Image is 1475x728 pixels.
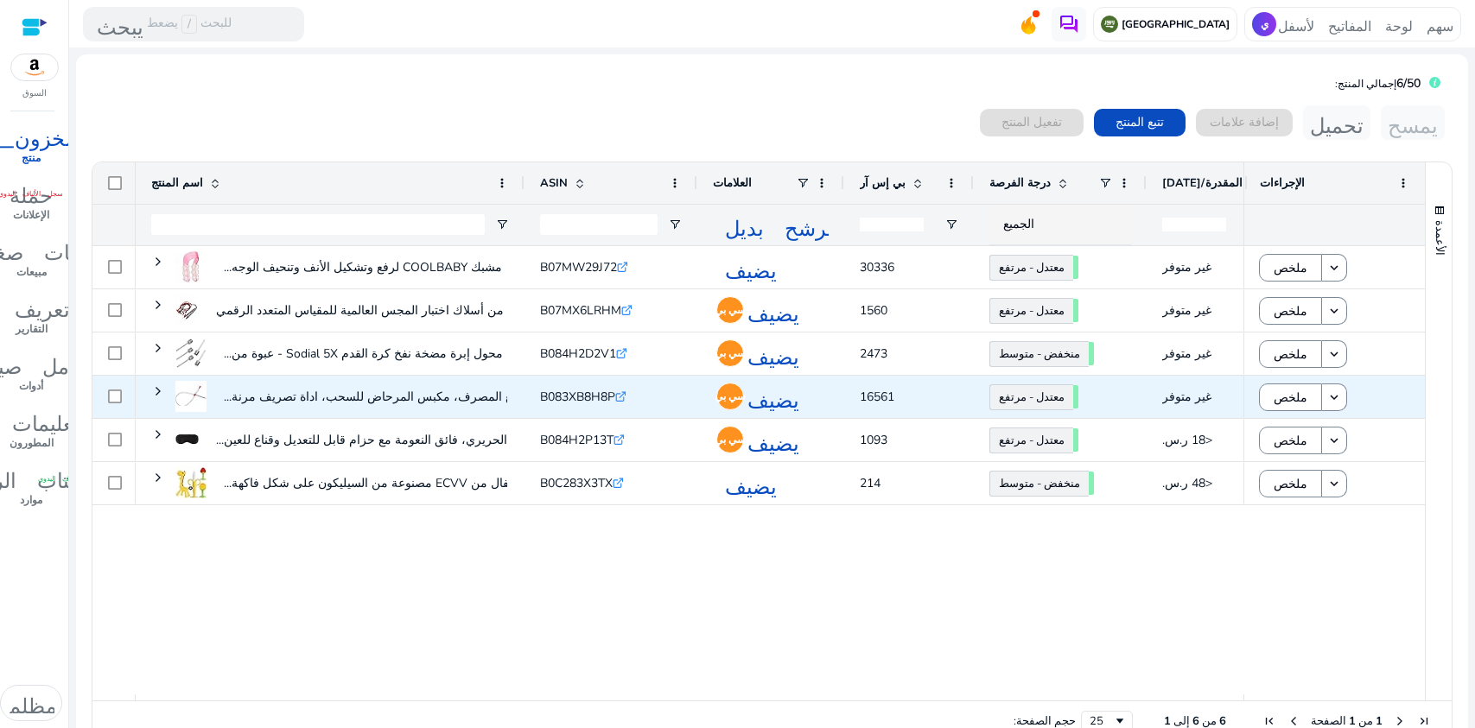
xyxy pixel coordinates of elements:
font: معتدل - مرتفع [999,303,1065,319]
button: ملخص [1259,297,1322,325]
font: ي [1261,17,1268,31]
font: المطورون [10,436,54,450]
img: 31DBJFXi5VL._AC_US40_.jpg [175,251,207,282]
font: B084H2P13T [540,432,614,448]
font: B07MX6LRHM [540,302,621,319]
font: غير متوفر [1162,259,1211,275]
font: منخفض - متوسط [999,346,1080,362]
input: إدخال مرشح ASIN [540,214,658,235]
font: يضيف [725,472,777,496]
font: تحميل [1310,111,1364,135]
div: الصفحة الأولى [1262,714,1276,728]
button: ملخص [1259,427,1322,454]
font: يبحث [97,12,143,36]
font: B084H2D2V1 [540,345,616,362]
font: / [188,16,191,32]
font: الوضع المظلم [8,691,142,715]
font: بي إس آر [860,175,906,191]
img: 41+F28zJmiL._AC_US40_.jpg [175,338,207,369]
mat-icon: keyboard_arrow_down [1326,303,1342,319]
font: 214 [860,475,881,491]
font: حملة [10,180,53,205]
font: ملخص [1274,303,1307,320]
div: الصفحة الاخيرة [1417,714,1431,728]
font: اداة تفريغ المصرف، مكبس المرحاض للسحب، اداة تصريف مرنة... [224,389,553,405]
font: مجموعة من 4 ألعاب تسنين للأطفال من ECVV مصنوعة من السيليكون على شكل فاكهة... [224,475,669,491]
font: [GEOGRAPHIC_DATA] [1122,17,1230,31]
img: 31y2t2HjIIL._AC_US40_.jpg [175,381,207,412]
font: الإعلانات [13,208,49,222]
font: سي بي [715,389,746,403]
font: سي بي [715,433,746,446]
font: 1560 [860,302,887,319]
font: مبيعات [16,265,47,279]
button: فتح قائمة التصفية [944,218,958,231]
font: ASIN [540,175,568,191]
img: 41xLd8ysyqL._SX38_SY50_CR,0,0,38,50_.jpg [175,294,199,326]
button: تتبع المنتج [1094,109,1186,136]
font: ملخص [1274,389,1307,406]
font: الإيرادات المقدرة/[DATE] [1162,175,1287,191]
font: غير متوفر [1162,389,1211,405]
font: 1093 [860,432,887,448]
font: B07MW29J72 [540,259,617,275]
font: ملخص [1274,260,1307,276]
font: ملخص [1274,346,1307,363]
font: اسم المنتج [151,175,203,191]
font: يضيف [725,256,777,280]
button: ملخص [1259,470,1322,497]
font: معتدل - مرتفع [999,433,1065,448]
font: سهم لوحة المفاتيح لأسفل [1278,16,1453,33]
img: 41rv4Fyl7rL._AC_US40_.jpg [175,467,207,498]
font: سجل الألياف اليدوي [38,473,103,482]
font: الإجراءات [1260,175,1305,191]
button: فتح قائمة التصفية [668,218,682,231]
button: تحميل [1303,105,1370,140]
font: B083XB8H8P [540,389,615,405]
font: ملخص [1274,476,1307,492]
mat-icon: keyboard_arrow_down [1326,476,1342,491]
font: الأعمدة [1432,220,1447,256]
font: يضعط [147,15,178,31]
font: غير متوفر [1162,345,1211,362]
font: منتج [22,151,41,165]
font: يضيف [747,385,799,409]
input: اسم المنتج - مرشح الإدخال [151,214,485,235]
font: محول إبرة مضخة نفخ كرة القدم Sodial 5X - عبوة من... [224,345,503,362]
font: موارد [20,493,42,507]
font: 6/50 [1396,75,1421,92]
font: التقارير [16,322,48,336]
button: ملخص [1259,383,1322,411]
font: يضيف [747,428,799,453]
mat-icon: keyboard_arrow_down [1326,346,1342,362]
font: العلامات [713,175,752,191]
font: 16561 [860,389,894,405]
font: معتدل - مرتفع [999,260,1065,275]
mat-icon: keyboard_arrow_down [1326,260,1342,275]
font: مرشح بديل [725,213,838,237]
font: 30336 [860,259,894,275]
font: للبحث [200,15,232,31]
font: أدوات [19,379,43,393]
font: يضيف [747,342,799,366]
div: الصفحة السابقة [1287,714,1300,728]
button: ملخص [1259,340,1322,368]
font: تتبع المنتج [1116,114,1164,130]
div: الصفحة التالية [1393,714,1407,728]
button: فتح قائمة التصفية [495,218,509,231]
font: درجة الفرصة [989,175,1051,191]
font: ملخص [1274,433,1307,449]
font: يضيف [747,299,799,323]
font: السوق [22,87,47,99]
font: الجميع [1003,216,1034,232]
img: sa.svg [1101,16,1118,33]
button: ملخص [1259,254,1322,282]
mat-icon: keyboard_arrow_down [1326,433,1342,448]
font: معتدل - مرتفع [999,389,1065,405]
font: منخفض - متوسط [999,476,1080,491]
font: 2473 [860,345,887,362]
img: amazon.svg [11,54,58,80]
font: قناع النوم الحريري، فائق النعومة مع حزام قابل للتعديل وقناع للعين... [216,432,558,448]
font: سي بي [715,303,746,317]
font: B0C283X3TX [540,475,613,491]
